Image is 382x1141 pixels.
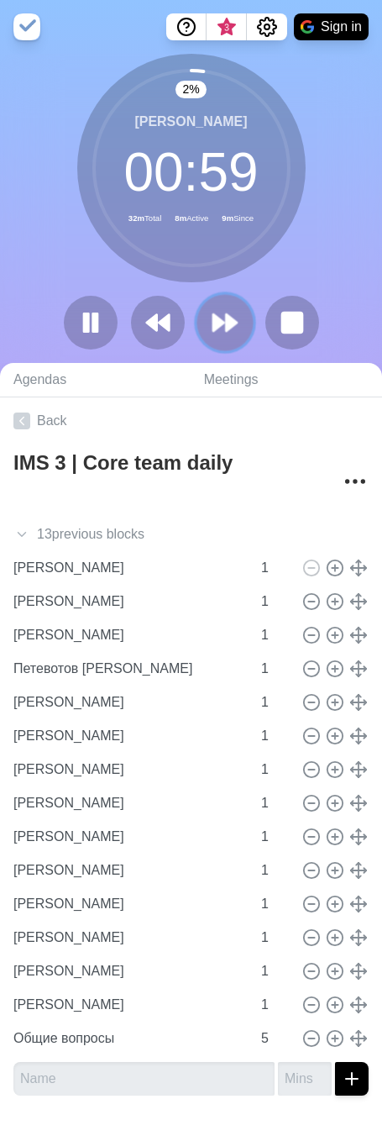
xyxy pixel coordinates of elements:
input: Name [7,887,251,921]
input: Name [13,1062,275,1096]
input: Name [7,686,251,719]
input: Mins [254,753,295,786]
button: Settings [247,13,287,40]
input: Mins [254,652,295,686]
input: Name [7,954,251,988]
input: Mins [254,854,295,887]
input: Mins [254,988,295,1022]
a: Meetings [191,363,382,397]
input: Mins [278,1062,332,1096]
input: Mins [254,1022,295,1055]
input: Name [7,820,251,854]
input: Name [7,585,251,618]
input: Mins [254,686,295,719]
input: Name [7,753,251,786]
input: Mins [254,719,295,753]
input: Name [7,921,251,954]
img: timeblocks logo [13,13,40,40]
input: Name [7,652,251,686]
input: Name [7,786,251,820]
img: google logo [301,20,314,34]
input: Name [7,854,251,887]
button: Help [166,13,207,40]
input: Mins [254,820,295,854]
input: Name [7,719,251,753]
button: Sign in [294,13,369,40]
input: Mins [254,618,295,652]
input: Mins [254,954,295,988]
input: Name [7,1022,251,1055]
input: Name [7,988,251,1022]
span: 3 [220,21,233,34]
input: Mins [254,786,295,820]
input: Name [7,618,251,652]
input: Name [7,551,251,585]
button: What’s new [207,13,247,40]
button: More [338,465,372,498]
input: Mins [254,585,295,618]
span: s [138,524,144,544]
input: Mins [254,887,295,921]
input: Mins [254,551,295,585]
input: Mins [254,921,295,954]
